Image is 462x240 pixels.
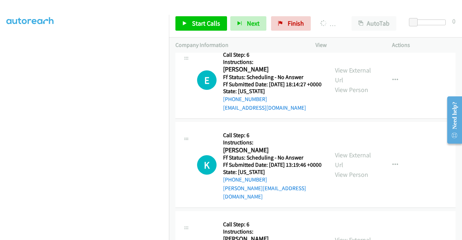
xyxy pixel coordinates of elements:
h5: State: [US_STATE] [223,169,322,176]
h2: [PERSON_NAME] [223,146,322,154]
h5: Instructions: [223,139,322,146]
p: Dialing Mac [PERSON_NAME] [321,19,339,29]
h5: Call Step: 6 [223,221,322,228]
a: Start Calls [175,16,227,31]
h5: Call Step: 6 [223,51,322,58]
h5: Ff Status: Scheduling - No Answer [223,74,322,81]
h5: Instructions: [223,58,322,66]
h1: E [197,70,217,90]
a: View External Url [335,151,371,169]
div: The call is yet to be attempted [197,70,217,90]
a: [PERSON_NAME][EMAIL_ADDRESS][DOMAIN_NAME] [223,185,306,200]
p: Actions [392,41,456,49]
div: The call is yet to be attempted [197,155,217,175]
a: [PHONE_NUMBER] [223,176,267,183]
h1: K [197,155,217,175]
a: View External Url [335,66,371,84]
button: AutoTab [352,16,396,31]
h5: Instructions: [223,228,322,235]
a: View Person [335,86,368,94]
button: Next [230,16,266,31]
div: 0 [452,16,456,26]
h2: [PERSON_NAME] [223,65,322,74]
a: Finish [271,16,311,31]
span: Next [247,19,260,27]
h5: Call Step: 6 [223,132,322,139]
a: [PHONE_NUMBER] [223,96,267,102]
h5: Ff Submitted Date: [DATE] 18:14:27 +0000 [223,81,322,88]
span: Start Calls [192,19,220,27]
p: Company Information [175,41,302,49]
h5: Ff Submitted Date: [DATE] 13:19:46 +0000 [223,161,322,169]
h5: Ff Status: Scheduling - No Answer [223,154,322,161]
a: View Person [335,170,368,179]
h5: State: [US_STATE] [223,88,322,95]
a: [EMAIL_ADDRESS][DOMAIN_NAME] [223,104,306,111]
p: View [315,41,379,49]
span: Finish [288,19,304,27]
iframe: Resource Center [441,91,462,149]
